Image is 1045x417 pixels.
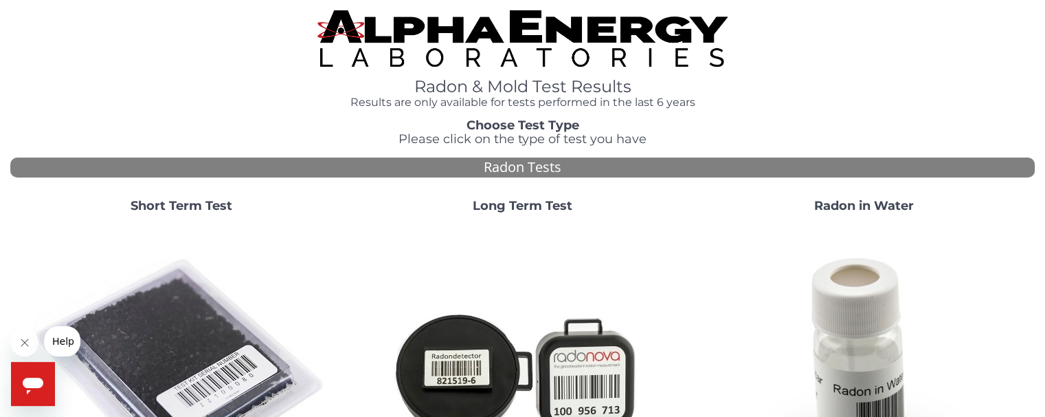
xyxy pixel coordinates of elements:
[317,96,727,109] h4: Results are only available for tests performed in the last 6 years
[398,131,647,147] span: Please click on the type of test you have
[44,326,80,356] iframe: Message from company
[131,198,232,213] strong: Short Term Test
[10,158,1035,178] div: Radon Tests
[11,362,55,406] iframe: Button to launch messaging window
[11,329,38,356] iframe: Close message
[814,198,914,213] strong: Radon in Water
[317,10,727,67] img: TightCrop.jpg
[317,78,727,96] h1: Radon & Mold Test Results
[473,198,572,213] strong: Long Term Test
[467,118,579,133] strong: Choose Test Type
